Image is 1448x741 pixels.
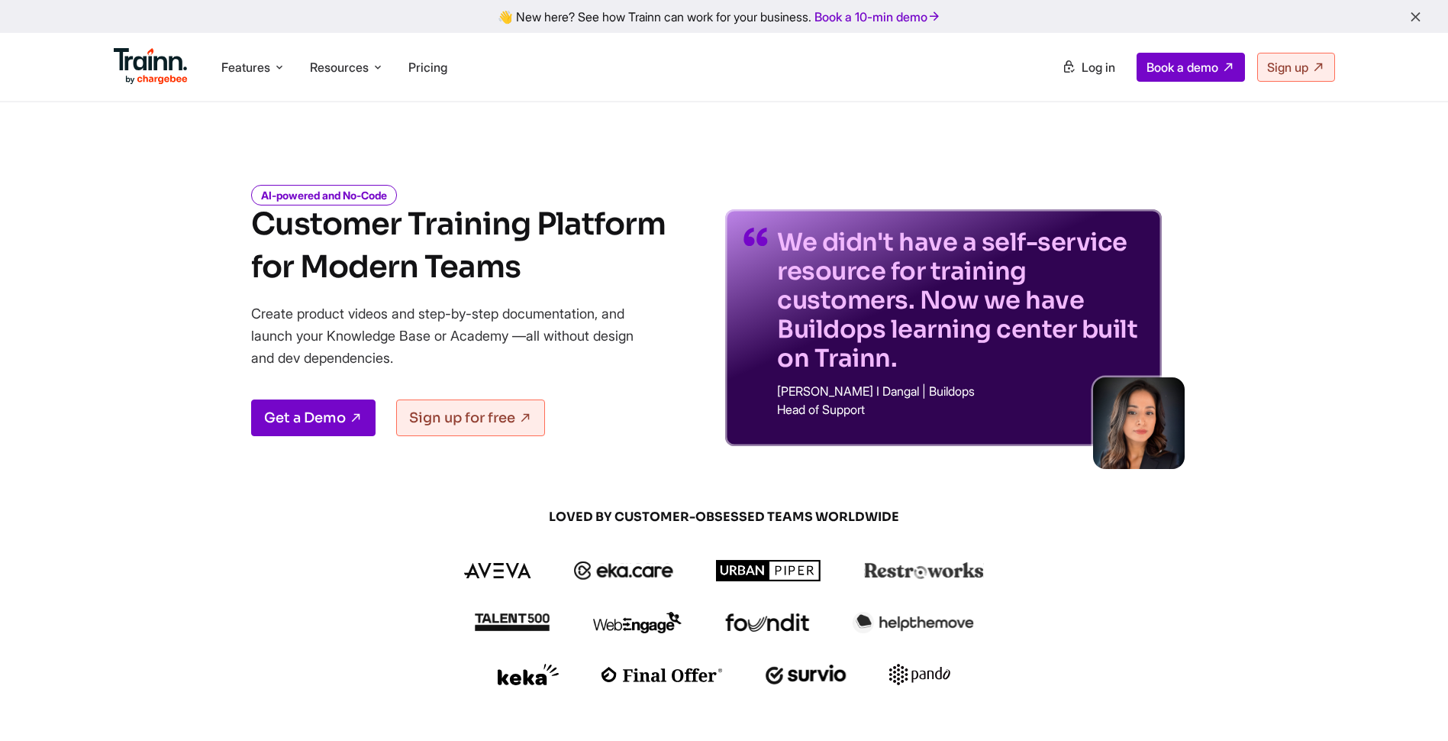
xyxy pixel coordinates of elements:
[777,403,1143,416] p: Head of Support
[724,613,810,632] img: foundit logo
[1267,60,1308,75] span: Sign up
[811,6,944,28] a: Book a 10-min demo
[464,563,531,578] img: aveva logo
[766,665,847,684] img: survio logo
[310,59,369,76] span: Resources
[853,612,974,633] img: helpthemove logo
[9,9,1439,24] div: 👋 New here? See how Trainn can work for your business.
[221,59,270,76] span: Features
[251,203,666,289] h1: Customer Training Platform for Modern Teams
[574,561,673,580] img: ekacare logo
[601,667,723,682] img: finaloffer logo
[474,613,550,632] img: talent500 logo
[251,303,656,369] p: Create product videos and step-by-step documentation, and launch your Knowledge Base or Academy —...
[396,400,545,436] a: Sign up for free
[114,48,189,85] img: Trainn Logo
[1257,53,1335,82] a: Sign up
[716,560,821,581] img: urbanpiper logo
[498,664,559,685] img: keka logo
[1137,53,1245,82] a: Book a demo
[251,185,397,205] i: AI-powered and No-Code
[864,562,984,579] img: restroworks logo
[1146,60,1218,75] span: Book a demo
[593,612,682,633] img: webengage logo
[1053,53,1124,81] a: Log in
[889,664,950,685] img: pando logo
[251,400,376,436] a: Get a Demo
[743,228,768,246] img: quotes-purple.41a7099.svg
[777,228,1143,373] p: We didn't have a self-service resource for training customers. Now we have Buildops learning cent...
[1093,377,1185,469] img: sabina-buildops.d2e8138.png
[777,385,1143,397] p: [PERSON_NAME] I Dangal | Buildops
[408,60,447,75] a: Pricing
[1082,60,1115,75] span: Log in
[358,509,1091,526] span: LOVED BY CUSTOMER-OBSESSED TEAMS WORLDWIDE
